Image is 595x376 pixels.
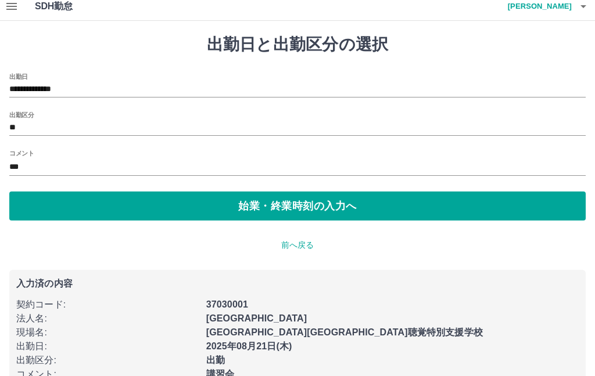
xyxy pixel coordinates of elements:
[9,35,586,55] h1: 出勤日と出勤区分の選択
[9,149,34,157] label: コメント
[16,279,579,288] p: 入力済の内容
[9,72,28,81] label: 出勤日
[206,327,483,337] b: [GEOGRAPHIC_DATA][GEOGRAPHIC_DATA]聴覚特別支援学校
[9,110,34,119] label: 出勤区分
[16,353,199,367] p: 出勤区分 :
[16,326,199,339] p: 現場名 :
[9,239,586,251] p: 前へ戻る
[206,313,307,323] b: [GEOGRAPHIC_DATA]
[206,355,225,365] b: 出勤
[16,298,199,312] p: 契約コード :
[206,299,248,309] b: 37030001
[9,191,586,220] button: 始業・終業時刻の入力へ
[16,312,199,326] p: 法人名 :
[206,341,292,351] b: 2025年08月21日(木)
[16,339,199,353] p: 出勤日 :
